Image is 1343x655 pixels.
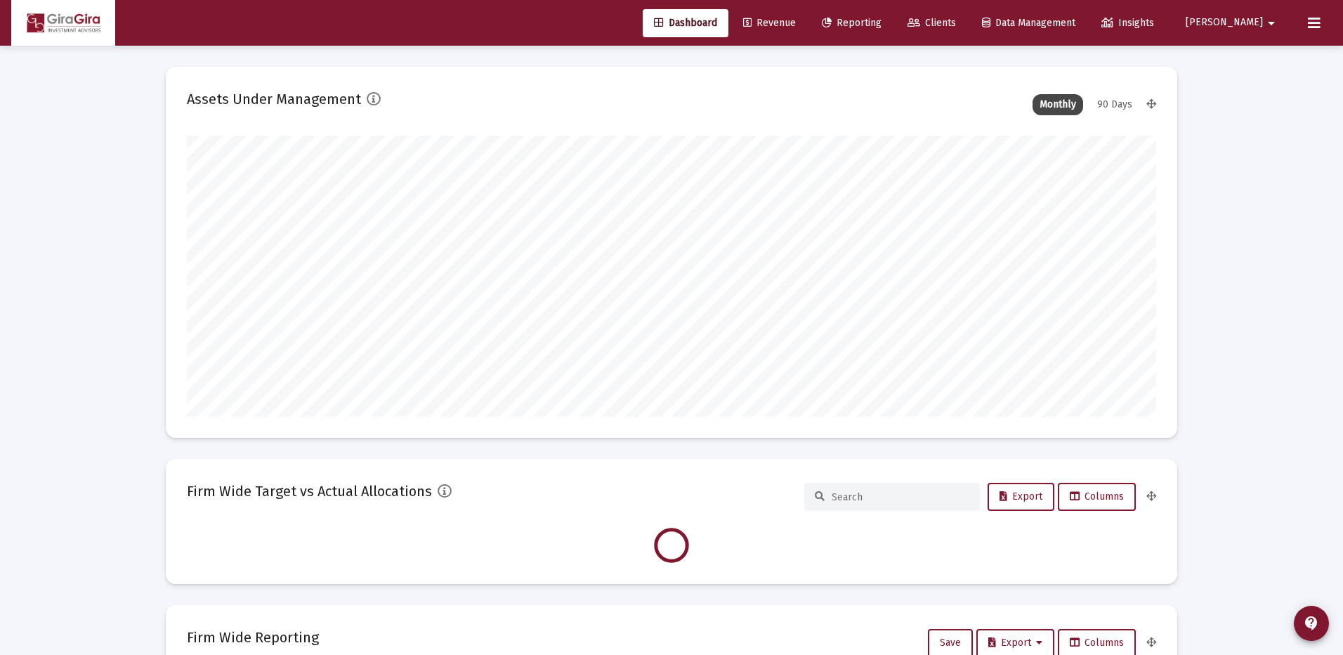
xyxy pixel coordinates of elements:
[988,637,1042,649] span: Export
[822,17,882,29] span: Reporting
[1070,491,1124,502] span: Columns
[1090,9,1165,37] a: Insights
[1090,94,1139,115] div: 90 Days
[908,17,956,29] span: Clients
[187,626,319,649] h2: Firm Wide Reporting
[832,491,969,503] input: Search
[1000,491,1042,502] span: Export
[22,9,105,37] img: Dashboard
[187,88,361,110] h2: Assets Under Management
[187,480,432,502] h2: Firm Wide Target vs Actual Allocations
[982,17,1075,29] span: Data Management
[1263,9,1280,37] mat-icon: arrow_drop_down
[1070,637,1124,649] span: Columns
[940,637,961,649] span: Save
[732,9,807,37] a: Revenue
[1033,94,1083,115] div: Monthly
[1303,615,1320,632] mat-icon: contact_support
[811,9,893,37] a: Reporting
[988,483,1054,511] button: Export
[896,9,967,37] a: Clients
[1101,17,1154,29] span: Insights
[1186,17,1263,29] span: [PERSON_NAME]
[1058,483,1136,511] button: Columns
[654,17,717,29] span: Dashboard
[971,9,1087,37] a: Data Management
[743,17,796,29] span: Revenue
[1169,8,1297,37] button: [PERSON_NAME]
[643,9,728,37] a: Dashboard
